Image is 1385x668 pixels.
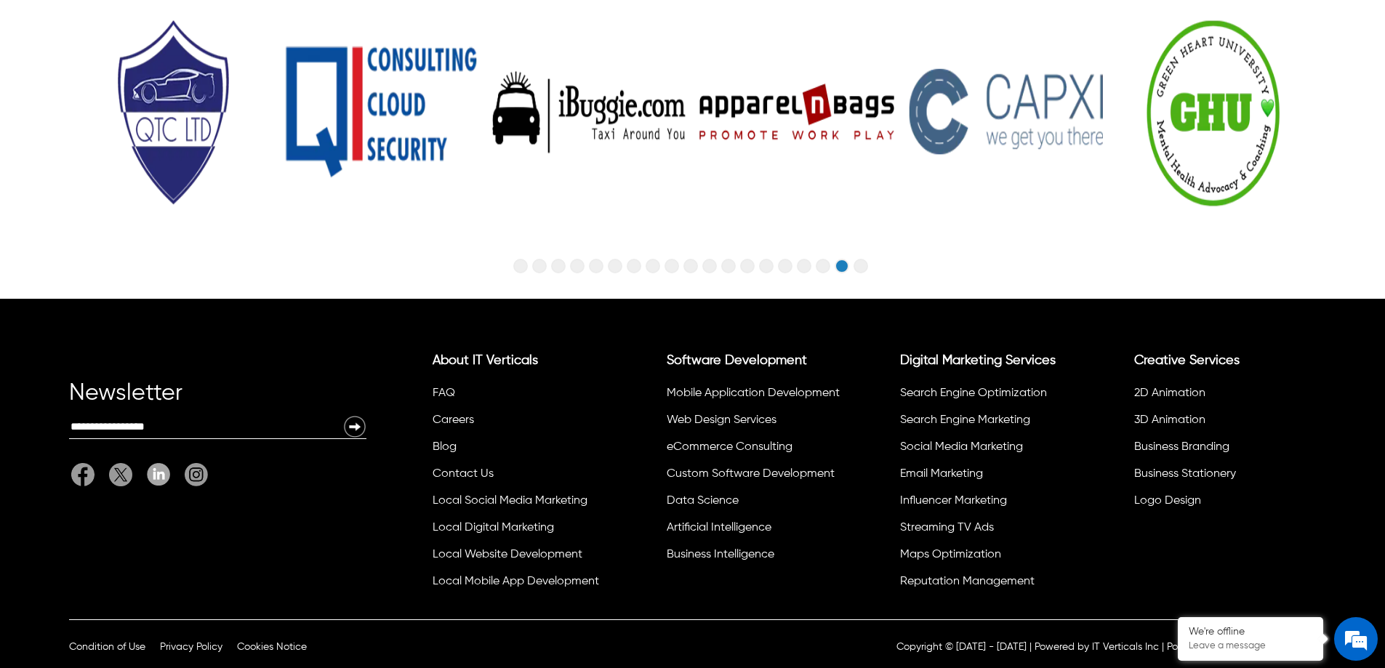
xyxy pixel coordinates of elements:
a: About IT Verticals [433,354,538,367]
div: Newsletter [69,386,366,415]
button: Go to slide 3 [551,259,566,273]
button: Go to slide 14 [759,259,774,273]
button: Go to slide 19 [854,259,868,273]
div: We're offline [1189,626,1312,638]
a: Custom Software Development [667,468,835,480]
img: Newsletter Submit [343,415,366,438]
li: Mobile Application Development [665,382,841,409]
li: Business Intelligence [665,544,841,571]
a: Business Stationery [1134,468,1236,480]
li: 2D Animation [1132,382,1309,409]
li: Careers [430,409,607,436]
a: Local Mobile App Development [433,576,599,587]
li: Social Media Marketing [898,436,1075,463]
p: Leave a message [1189,640,1312,652]
button: Go to slide 4 [570,259,585,273]
button: Go to slide 18 [835,259,849,273]
li: FAQ [430,382,607,409]
a: Creative Services [1134,354,1240,367]
li: Influencer Marketing [898,490,1075,517]
a: Local Social Media Marketing [433,495,587,507]
a: Search Engine Marketing [900,414,1030,426]
img: Facebook [71,463,95,486]
li: Local Social Media Marketing [430,490,607,517]
button: Go to slide 12 [721,259,736,273]
a: Influencer Marketing [900,495,1007,507]
li: Web Design Services [665,409,841,436]
button: Go to slide 9 [665,259,679,273]
a: Local Digital Marketing [433,522,554,534]
li: Local Digital Marketing [430,517,607,544]
button: Go to slide 2 [532,259,547,273]
button: Go to slide 6 [608,259,622,273]
li: Maps Optimization [898,544,1075,571]
a: Twitter [102,463,140,486]
li: 3D Animation [1132,409,1309,436]
a: FAQ [433,387,455,399]
a: Careers [433,414,474,426]
a: Software Development [667,354,807,367]
div: Powered by [1167,640,1290,654]
a: Privacy Policy [160,642,222,652]
li: Custom Software Development [665,463,841,490]
a: Digital Marketing Services [900,354,1056,367]
li: Artificial Intelligence [665,517,841,544]
a: Contact Us [433,468,494,480]
a: It Verticals Instagram [177,463,208,486]
a: Email Marketing [900,468,983,480]
a: Business Branding [1134,441,1229,453]
a: Facebook [71,463,102,486]
button: Go to slide 10 [683,259,698,273]
img: It Verticals Instagram [185,463,208,486]
li: Email Marketing [898,463,1075,490]
li: Search Engine Optimization [898,382,1075,409]
a: 3D Animation [1134,414,1205,426]
li: Search Engine Marketing [898,409,1075,436]
a: Data Science [667,495,739,507]
li: Data Science [665,490,841,517]
a: Business Intelligence [667,549,774,560]
a: Logo Design [1134,495,1201,507]
button: Go to slide 15 [778,259,792,273]
a: Cookies Notice [237,642,307,652]
li: Reputation Management [898,571,1075,597]
li: eCommerce Consulting [665,436,841,463]
p: Copyright © [DATE] - [DATE] | Powered by IT Verticals Inc [896,640,1159,654]
li: Local Website Development [430,544,607,571]
li: Logo Design [1132,490,1309,517]
button: Go to slide 5 [589,259,603,273]
button: Go to slide 16 [797,259,811,273]
a: Artificial Intelligence [667,522,771,534]
li: Blog [430,436,607,463]
a: Condition of Use [69,642,145,652]
li: Streaming TV Ads [898,517,1075,544]
img: Twitter [109,463,132,486]
a: Web Design Services [667,414,776,426]
a: Linkedin [140,463,177,486]
li: Business Branding [1132,436,1309,463]
a: Search Engine Optimization [900,387,1047,399]
button: Go to slide 7 [627,259,641,273]
a: Mobile Application Development [667,387,840,399]
a: Maps Optimization [900,549,1001,560]
a: 2D Animation [1134,387,1205,399]
a: Local Website Development [433,549,582,560]
li: Business Stationery [1132,463,1309,490]
a: Social Media Marketing [900,441,1023,453]
li: Contact Us [430,463,607,490]
button: Go to slide 1 [513,259,528,273]
button: Go to slide 13 [740,259,755,273]
button: Go to slide 8 [646,259,660,273]
a: Streaming TV Ads [900,522,994,534]
li: Local Mobile App Development [430,571,607,597]
button: Go to slide 17 [816,259,830,273]
a: Reputation Management [900,576,1035,587]
a: eCommerce Consulting [667,441,792,453]
img: Linkedin [147,463,170,486]
button: Go to slide 11 [702,259,717,273]
a: Blog [433,441,457,453]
